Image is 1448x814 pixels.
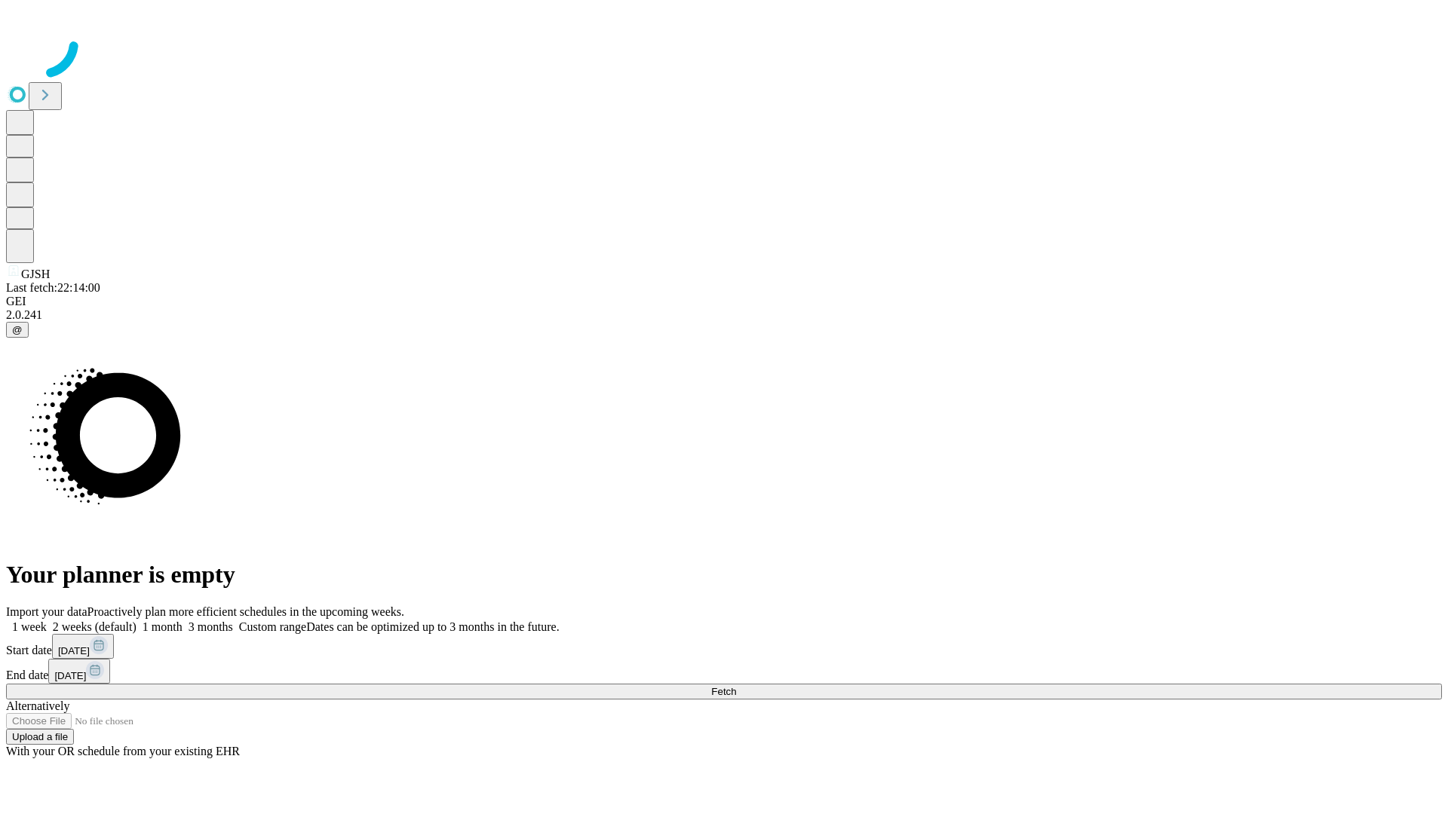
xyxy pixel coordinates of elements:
[6,634,1442,659] div: Start date
[6,561,1442,589] h1: Your planner is empty
[143,620,183,633] span: 1 month
[6,281,100,294] span: Last fetch: 22:14:00
[6,699,69,712] span: Alternatively
[6,745,240,757] span: With your OR schedule from your existing EHR
[189,620,233,633] span: 3 months
[54,670,86,681] span: [DATE]
[6,605,87,618] span: Import your data
[21,268,50,280] span: GJSH
[52,634,114,659] button: [DATE]
[48,659,110,684] button: [DATE]
[58,645,90,656] span: [DATE]
[6,684,1442,699] button: Fetch
[6,295,1442,308] div: GEI
[6,729,74,745] button: Upload a file
[306,620,559,633] span: Dates can be optimized up to 3 months in the future.
[12,324,23,335] span: @
[6,659,1442,684] div: End date
[711,686,736,697] span: Fetch
[12,620,47,633] span: 1 week
[6,308,1442,322] div: 2.0.241
[239,620,306,633] span: Custom range
[87,605,404,618] span: Proactively plan more efficient schedules in the upcoming weeks.
[6,322,29,338] button: @
[53,620,137,633] span: 2 weeks (default)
